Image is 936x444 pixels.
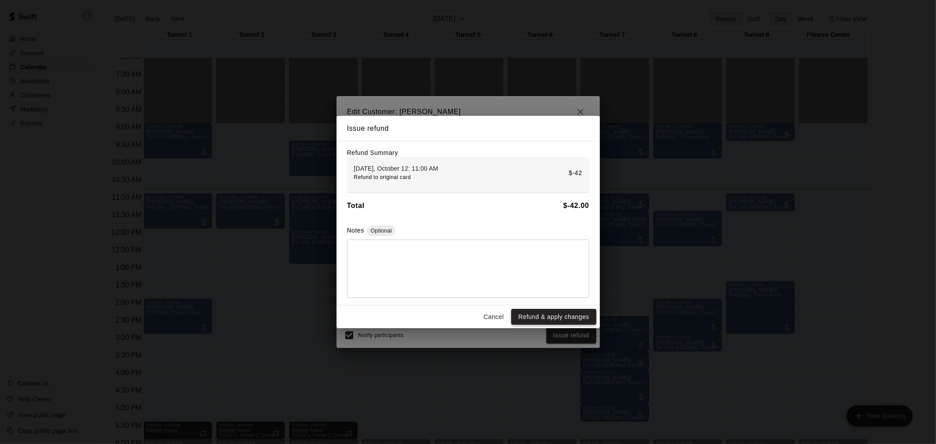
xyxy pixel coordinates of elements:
[347,227,364,234] label: Notes
[569,168,582,178] p: $-42
[511,309,596,325] button: Refund & apply changes
[347,149,398,156] label: Refund Summary
[347,200,365,211] h6: Total
[354,164,438,173] p: [DATE], October 12: 11:00 AM
[563,200,589,211] h6: $ -42.00
[367,227,395,234] span: Optional
[354,174,411,180] span: Refund to original card
[337,116,600,141] h2: Issue refund
[480,309,508,325] button: Cancel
